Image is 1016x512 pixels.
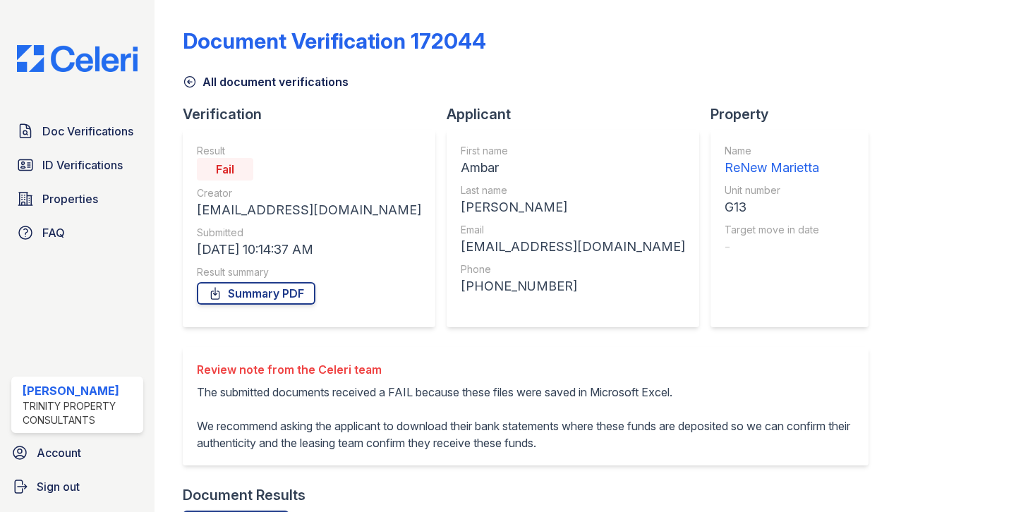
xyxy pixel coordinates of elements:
div: [PHONE_NUMBER] [461,276,685,296]
a: Name ReNew Marietta [725,144,819,178]
a: Properties [11,185,143,213]
div: [PERSON_NAME] [461,197,685,217]
div: Trinity Property Consultants [23,399,138,427]
div: - [725,237,819,257]
div: Document Verification 172044 [183,28,486,54]
div: Phone [461,262,685,276]
div: [DATE] 10:14:37 AM [197,240,421,260]
span: ID Verifications [42,157,123,173]
a: Account [6,439,149,467]
div: [EMAIL_ADDRESS][DOMAIN_NAME] [197,200,421,220]
div: Email [461,223,685,237]
div: Name [725,144,819,158]
div: Review note from the Celeri team [197,361,854,378]
div: ReNew Marietta [725,158,819,178]
a: Sign out [6,473,149,501]
div: Property [710,104,880,124]
div: [EMAIL_ADDRESS][DOMAIN_NAME] [461,237,685,257]
p: The submitted documents received a FAIL because these files were saved in Microsoft Excel. We rec... [197,384,854,451]
a: Summary PDF [197,282,315,305]
div: Applicant [447,104,710,124]
div: Document Results [183,485,306,505]
a: Doc Verifications [11,117,143,145]
div: [PERSON_NAME] [23,382,138,399]
div: Result [197,144,421,158]
span: FAQ [42,224,65,241]
div: G13 [725,197,819,217]
div: Ambar [461,158,685,178]
div: First name [461,144,685,158]
a: ID Verifications [11,151,143,179]
div: Target move in date [725,223,819,237]
div: Fail [197,158,253,181]
div: Creator [197,186,421,200]
span: Properties [42,190,98,207]
a: FAQ [11,219,143,247]
div: Verification [183,104,447,124]
div: Result summary [197,265,421,279]
span: Account [37,444,81,461]
div: Submitted [197,226,421,240]
div: Unit number [725,183,819,197]
img: CE_Logo_Blue-a8612792a0a2168367f1c8372b55b34899dd931a85d93a1a3d3e32e68fde9ad4.png [6,45,149,72]
div: Last name [461,183,685,197]
span: Doc Verifications [42,123,133,140]
span: Sign out [37,478,80,495]
a: All document verifications [183,73,349,90]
